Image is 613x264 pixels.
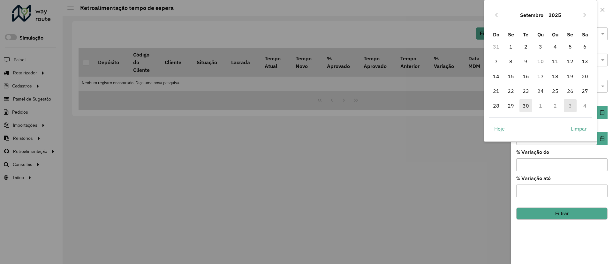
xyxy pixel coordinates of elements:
span: Se [508,31,514,38]
td: 28 [489,98,503,113]
td: 23 [518,84,533,98]
span: Qu [537,31,544,38]
span: 4 [549,40,562,53]
span: 1 [504,40,517,53]
td: 24 [533,84,548,98]
span: 23 [519,85,532,97]
span: 30 [519,99,532,112]
td: 27 [578,84,592,98]
td: 29 [503,98,518,113]
span: Se [567,31,573,38]
span: 9 [519,55,532,68]
span: 27 [579,85,591,97]
span: 19 [564,70,577,83]
td: 4 [578,98,592,113]
td: 3 [533,39,548,54]
button: Choose Year [546,7,564,23]
td: 26 [563,84,578,98]
td: 10 [533,54,548,69]
td: 4 [548,39,563,54]
td: 16 [518,69,533,84]
button: Choose Date [597,106,608,119]
td: 2 [518,39,533,54]
span: 20 [579,70,591,83]
span: 2 [519,40,532,53]
label: % Variação de [516,148,549,156]
button: Limpar [565,122,592,135]
td: 31 [489,39,503,54]
span: 26 [564,85,577,97]
td: 18 [548,69,563,84]
button: Choose Date [597,132,608,145]
span: 16 [519,70,532,83]
button: Choose Month [518,7,546,23]
span: Te [523,31,528,38]
span: Sa [582,31,588,38]
span: 7 [490,55,503,68]
td: 9 [518,54,533,69]
span: 21 [490,85,503,97]
span: 5 [564,40,577,53]
td: 1 [503,39,518,54]
td: 11 [548,54,563,69]
span: 24 [534,85,547,97]
span: Hoje [494,125,505,132]
span: 25 [549,85,562,97]
td: 13 [578,54,592,69]
button: Filtrar [516,207,608,220]
span: Do [493,31,499,38]
span: 29 [504,99,517,112]
td: 7 [489,54,503,69]
td: 19 [563,69,578,84]
span: 8 [504,55,517,68]
span: 10 [534,55,547,68]
td: 25 [548,84,563,98]
td: 6 [578,39,592,54]
td: 14 [489,69,503,84]
td: 20 [578,69,592,84]
span: Qu [552,31,558,38]
span: 17 [534,70,547,83]
span: 22 [504,85,517,97]
button: Hoje [489,122,510,135]
td: 30 [518,98,533,113]
td: 8 [503,54,518,69]
td: 3 [563,98,578,113]
td: 1 [533,98,548,113]
td: 17 [533,69,548,84]
span: 3 [534,40,547,53]
span: 28 [490,99,503,112]
button: Previous Month [491,10,502,20]
button: Next Month [579,10,590,20]
span: 13 [579,55,591,68]
span: 18 [549,70,562,83]
td: 2 [548,98,563,113]
td: 21 [489,84,503,98]
span: 12 [564,55,577,68]
span: 14 [490,70,503,83]
span: Limpar [571,125,587,132]
span: 11 [549,55,562,68]
td: 15 [503,69,518,84]
td: 12 [563,54,578,69]
td: 5 [563,39,578,54]
td: 22 [503,84,518,98]
span: 6 [579,40,591,53]
label: % Variação até [516,175,551,182]
span: 15 [504,70,517,83]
